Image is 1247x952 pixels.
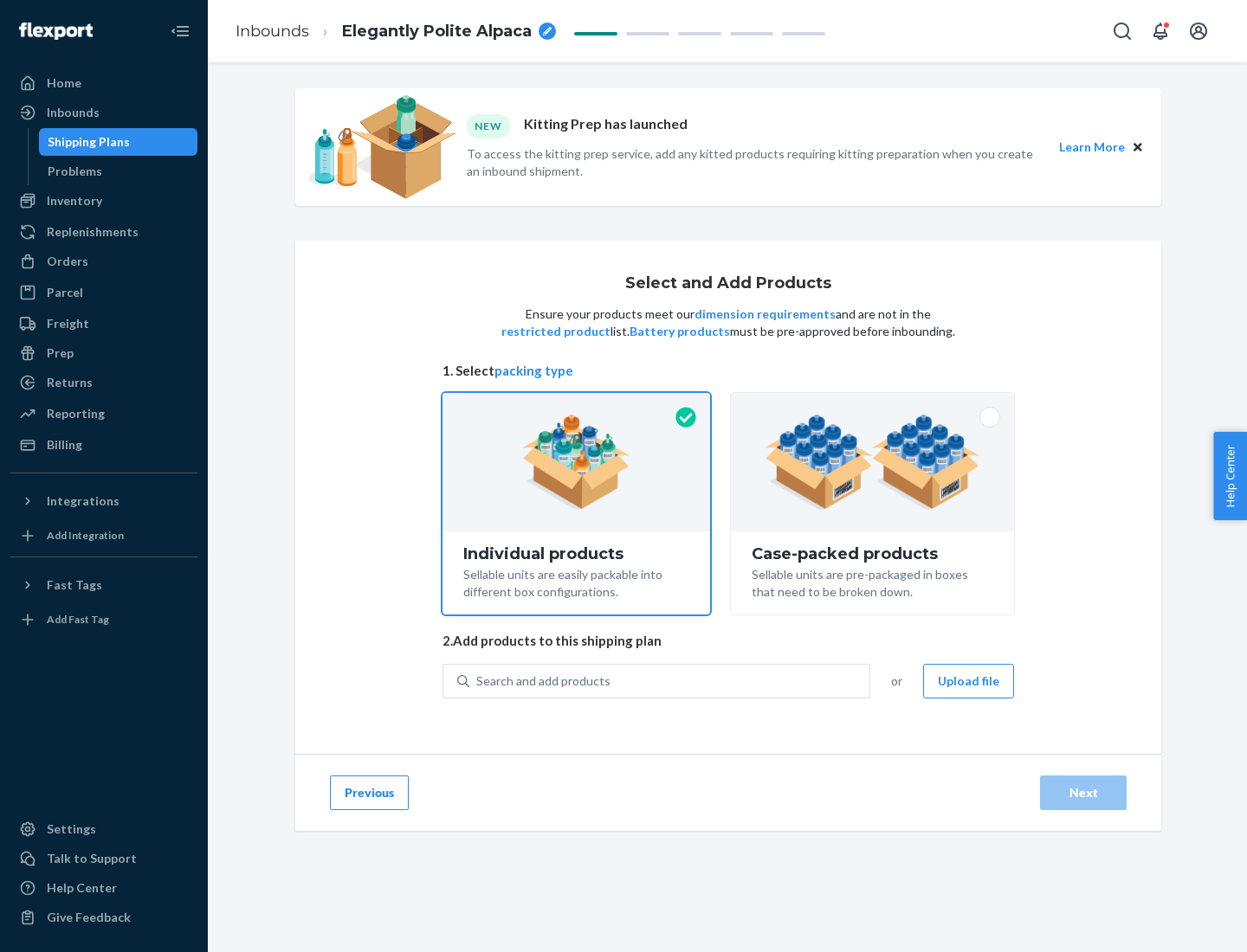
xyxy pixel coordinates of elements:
a: Parcel [10,279,197,306]
div: Help Center [47,879,117,897]
a: Talk to Support [10,845,197,872]
div: Reporting [47,405,105,422]
div: Shipping Plans [48,133,130,151]
div: Inbounds [47,104,100,121]
span: 2. Add products to this shipping plan [443,632,1014,650]
span: Elegantly Polite Alpaca [342,21,532,43]
div: Give Feedback [47,909,131,926]
div: Sellable units are easily packable into different box configurations. [463,563,689,601]
button: Previous [330,775,409,810]
a: Settings [10,815,197,843]
a: Inbounds [236,22,309,41]
div: Inventory [47,192,102,209]
a: Inbounds [10,99,197,126]
p: Kitting Prep has launched [524,114,688,138]
div: Replenishments [47,223,139,241]
div: Add Integration [47,528,124,543]
div: Talk to Support [47,850,137,867]
a: Add Fast Tag [10,606,197,634]
div: Individual products [463,545,689,563]
button: Close Navigation [163,14,197,48]
button: Battery products [630,323,730,340]
div: Add Fast Tag [47,612,109,627]
a: Home [10,69,197,97]
div: Sellable units are pre-packaged in boxes that need to be broken down. [752,563,993,601]
button: Fast Tags [10,571,197,599]
button: Open notifications [1143,14,1178,48]
a: Help Center [10,874,197,902]
span: 1. Select [443,362,1014,380]
button: Help Center [1213,432,1247,520]
button: Learn More [1059,138,1125,157]
a: Prep [10,339,197,367]
button: Integrations [10,487,197,515]
div: Case-packed products [752,545,993,563]
a: Orders [10,248,197,275]
div: Settings [47,820,96,838]
button: dimension requirements [695,306,836,323]
a: Add Integration [10,522,197,550]
div: Problems [48,163,102,180]
div: Parcel [47,284,83,301]
div: Orders [47,253,88,270]
div: Search and add products [476,672,611,690]
a: Reporting [10,400,197,428]
button: restricted product [501,323,611,340]
ol: breadcrumbs [222,6,570,57]
button: packing type [494,362,573,380]
button: Open Search Box [1105,14,1140,48]
a: Billing [10,431,197,459]
div: Home [47,74,81,92]
button: Open account menu [1181,14,1216,48]
div: Fast Tags [47,576,102,594]
div: Next [1055,784,1112,801]
button: Give Feedback [10,904,197,931]
div: Integrations [47,492,120,510]
a: Replenishments [10,218,197,246]
div: Returns [47,374,93,391]
a: Returns [10,369,197,396]
button: Next [1040,775,1127,810]
span: or [891,672,902,690]
img: case-pack.59cecea509d18c883b923b81aeac6d0b.png [765,415,980,510]
p: To access the kitting prep service, add any kitted products requiring kitting preparation when yo... [467,145,1043,180]
div: Prep [47,344,74,362]
a: Shipping Plans [39,128,198,156]
img: individual-pack.facf35554cb0f1810c75b2bd6df2d64e.png [522,415,630,510]
img: Flexport logo [19,23,93,40]
h1: Select and Add Products [625,275,831,293]
div: Billing [47,436,82,453]
button: Close [1128,138,1147,157]
a: Problems [39,158,198,185]
button: Upload file [923,664,1014,698]
p: Ensure your products meet our and are not in the list. must be pre-approved before inbounding. [500,306,957,340]
div: Freight [47,315,89,332]
a: Freight [10,310,197,338]
div: NEW [467,114,510,138]
a: Inventory [10,187,197,215]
